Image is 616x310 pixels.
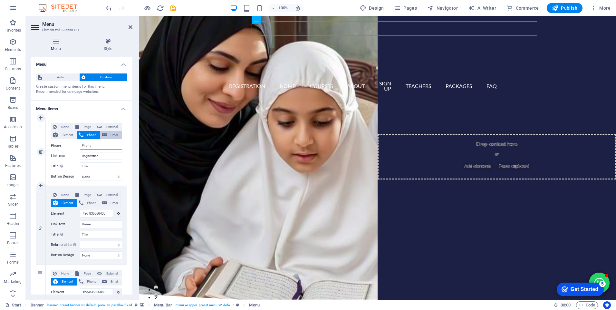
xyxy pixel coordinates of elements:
[394,5,417,11] span: Pages
[95,270,122,277] button: External
[80,162,122,170] input: Title
[51,220,80,228] label: Link text
[268,4,291,12] button: 100%
[80,288,114,296] input: No element chosen
[468,5,496,11] span: AI Writer
[59,270,71,277] span: None
[77,199,100,207] button: Phone
[5,28,21,33] p: Favorites
[51,288,80,296] label: Element
[60,199,75,207] span: Element
[31,57,132,68] h4: Menu
[7,144,19,149] p: Tables
[425,3,460,13] button: Navigator
[80,220,122,228] input: Link text...
[77,278,100,286] button: Phone
[175,301,234,309] span: . menu-wrapper .preset-menu-v2-default
[46,301,132,309] span: . banner .preset-banner-v3-default .parallax .parallax-fixed
[8,202,18,207] p: Slider
[51,131,77,139] button: Element
[5,47,21,52] p: Elements
[51,123,73,131] button: None
[109,199,120,207] span: Email
[80,152,122,160] input: Link text...
[105,5,112,12] i: Undo: Change menu items (Ctrl+Z)
[51,278,77,286] button: Element
[31,301,44,309] span: Click to select. Double-click to edit
[360,5,384,11] span: Design
[7,240,19,246] p: Footer
[554,301,571,309] h6: Session time
[135,303,138,307] i: This element is a customizable preset
[4,279,22,284] p: Marketing
[5,3,52,17] div: Get Started 5 items remaining, 0% complete
[73,191,95,199] button: Page
[561,301,571,309] span: 00 00
[249,301,259,309] span: Click to select. Double-click to edit
[392,3,419,13] button: Pages
[236,303,239,307] i: This element is a customizable preset
[15,269,19,273] button: 1
[59,123,71,131] span: None
[565,303,566,307] span: :
[51,241,80,249] label: Relationship
[51,251,80,259] label: Button Design
[552,5,577,11] span: Publish
[51,173,80,180] label: Button Design
[547,3,582,13] button: Publish
[51,152,80,160] label: Link text
[100,199,122,207] button: Email
[109,278,120,286] span: Email
[427,5,458,11] span: Navigator
[19,7,47,13] div: Get Started
[51,142,80,150] label: Phone
[73,123,95,131] button: Page
[35,226,45,231] em: 2
[60,278,75,286] span: Element
[588,3,613,13] button: More
[85,278,98,286] span: Phone
[100,278,122,286] button: Email
[31,301,260,309] nav: breadcrumb
[15,277,19,281] button: 2
[8,105,18,110] p: Boxes
[51,162,80,170] label: Title
[579,301,595,309] span: Code
[603,301,611,309] button: Usercentrics
[6,221,19,226] p: Header
[51,231,80,238] label: Title
[105,4,112,12] button: undo
[81,191,93,199] span: Page
[85,199,98,207] span: Phone
[36,84,127,95] div: Create custom menu items for this menu. Recommended for one-page websites.
[42,21,132,27] h2: Menu
[143,4,151,12] button: Click here to leave preview mode and continue editing
[504,3,542,13] button: Commerce
[51,270,73,277] button: None
[450,257,470,277] button: Open chat window
[156,4,164,12] button: reload
[42,27,120,33] h3: Element #ed-835666421
[169,5,177,12] i: Save (Ctrl+S)
[140,303,144,307] i: This element contains a background
[80,210,114,218] input: No element chosen
[4,124,22,130] p: Accordion
[6,182,20,188] p: Images
[81,270,93,277] span: Page
[7,260,19,265] p: Forms
[5,301,21,309] a: Click to cancel selection. Double-click to open Pages
[169,4,177,12] button: save
[100,131,122,139] button: Email
[85,131,98,139] span: Phone
[44,73,77,81] span: Auto
[357,3,387,13] div: Design (Ctrl+Alt+Y)
[95,191,122,199] button: External
[109,131,120,139] span: Email
[80,231,122,238] input: Title
[51,199,77,207] button: Element
[80,142,122,150] input: Phone
[37,4,85,12] img: Editor Logo
[77,131,100,139] button: Phone
[576,301,598,309] button: Code
[295,5,301,11] i: On resize automatically adjust zoom level to fit chosen device.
